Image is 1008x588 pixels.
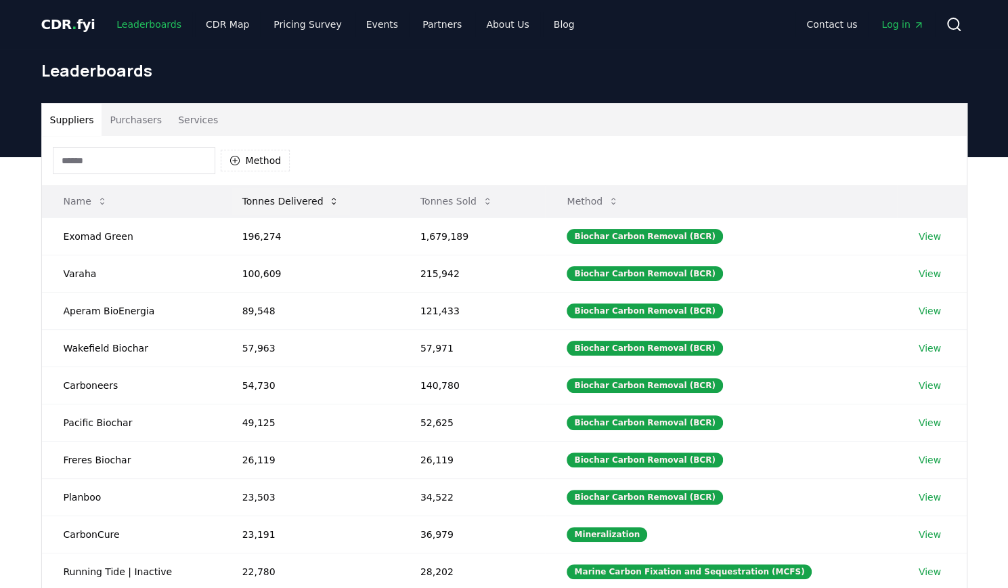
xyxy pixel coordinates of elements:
[567,378,722,393] div: Biochar Carbon Removal (BCR)
[795,12,868,37] a: Contact us
[399,516,546,553] td: 36,979
[567,564,812,579] div: Marine Carbon Fixation and Sequestration (MCFS)
[221,329,399,366] td: 57,963
[919,304,941,318] a: View
[42,104,102,136] button: Suppliers
[399,441,546,478] td: 26,119
[221,516,399,553] td: 23,191
[42,404,221,441] td: Pacific Biochar
[919,230,941,243] a: View
[41,16,95,33] span: CDR fyi
[221,404,399,441] td: 49,125
[567,527,647,542] div: Mineralization
[221,441,399,478] td: 26,119
[543,12,586,37] a: Blog
[567,266,722,281] div: Biochar Carbon Removal (BCR)
[919,416,941,429] a: View
[919,490,941,504] a: View
[42,329,221,366] td: Wakefield Biochar
[221,217,399,255] td: 196,274
[919,341,941,355] a: View
[410,188,504,215] button: Tonnes Sold
[42,255,221,292] td: Varaha
[919,267,941,280] a: View
[42,366,221,404] td: Carboneers
[102,104,170,136] button: Purchasers
[399,329,546,366] td: 57,971
[221,366,399,404] td: 54,730
[919,453,941,467] a: View
[41,15,95,34] a: CDR.fyi
[106,12,585,37] nav: Main
[221,292,399,329] td: 89,548
[795,12,934,37] nav: Main
[919,565,941,579] a: View
[42,441,221,478] td: Freres Biochar
[355,12,409,37] a: Events
[399,217,546,255] td: 1,679,189
[567,229,722,244] div: Biochar Carbon Removal (BCR)
[106,12,192,37] a: Leaderboards
[221,478,399,516] td: 23,503
[232,188,351,215] button: Tonnes Delivered
[475,12,540,37] a: About Us
[42,292,221,329] td: Aperam BioEnergia
[170,104,226,136] button: Services
[881,18,923,31] span: Log in
[399,478,546,516] td: 34,522
[567,490,722,505] div: Biochar Carbon Removal (BCR)
[567,453,722,467] div: Biochar Carbon Removal (BCR)
[919,528,941,541] a: View
[195,12,260,37] a: CDR Map
[567,303,722,318] div: Biochar Carbon Removal (BCR)
[399,255,546,292] td: 215,942
[399,366,546,404] td: 140,780
[567,415,722,430] div: Biochar Carbon Removal (BCR)
[399,404,546,441] td: 52,625
[53,188,118,215] button: Name
[556,188,630,215] button: Method
[41,60,967,81] h1: Leaderboards
[42,478,221,516] td: Planboo
[919,379,941,392] a: View
[221,150,290,171] button: Method
[871,12,934,37] a: Log in
[412,12,473,37] a: Partners
[42,516,221,553] td: CarbonCure
[263,12,352,37] a: Pricing Survey
[221,255,399,292] td: 100,609
[567,341,722,356] div: Biochar Carbon Removal (BCR)
[42,217,221,255] td: Exomad Green
[72,16,76,33] span: .
[399,292,546,329] td: 121,433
